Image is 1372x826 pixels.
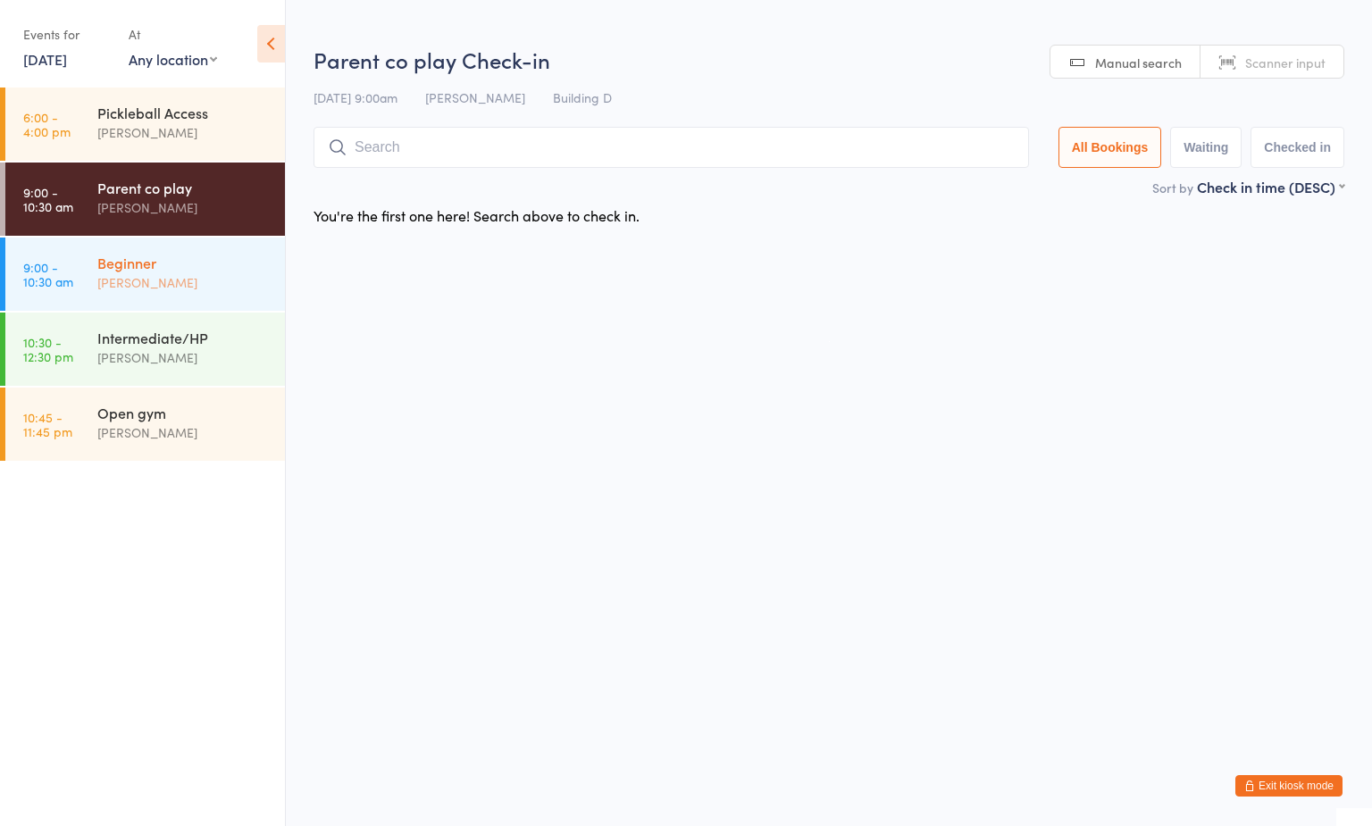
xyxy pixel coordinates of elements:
a: 10:45 -11:45 pmOpen gym[PERSON_NAME] [5,388,285,461]
div: Events for [23,20,111,49]
div: Check in time (DESC) [1197,177,1344,196]
div: [PERSON_NAME] [97,122,270,143]
a: 9:00 -10:30 amParent co play[PERSON_NAME] [5,163,285,236]
span: [DATE] 9:00am [314,88,397,106]
div: Pickleball Access [97,103,270,122]
span: Scanner input [1245,54,1326,71]
button: Checked in [1251,127,1344,168]
button: Waiting [1170,127,1242,168]
div: Beginner [97,253,270,272]
span: [PERSON_NAME] [425,88,525,106]
div: Open gym [97,403,270,422]
time: 6:00 - 4:00 pm [23,110,71,138]
time: 9:00 - 10:30 am [23,185,73,213]
time: 10:30 - 12:30 pm [23,335,73,363]
span: Manual search [1095,54,1182,71]
a: [DATE] [23,49,67,69]
div: Parent co play [97,178,270,197]
button: Exit kiosk mode [1235,775,1343,797]
div: Intermediate/HP [97,328,270,347]
a: 6:00 -4:00 pmPickleball Access[PERSON_NAME] [5,88,285,161]
time: 10:45 - 11:45 pm [23,410,72,438]
button: All Bookings [1058,127,1162,168]
div: [PERSON_NAME] [97,272,270,293]
label: Sort by [1152,179,1193,196]
div: Any location [129,49,217,69]
a: 9:00 -10:30 amBeginner[PERSON_NAME] [5,238,285,311]
a: 10:30 -12:30 pmIntermediate/HP[PERSON_NAME] [5,313,285,386]
div: At [129,20,217,49]
div: [PERSON_NAME] [97,347,270,368]
time: 9:00 - 10:30 am [23,260,73,288]
h2: Parent co play Check-in [314,45,1344,74]
div: [PERSON_NAME] [97,197,270,218]
div: You're the first one here! Search above to check in. [314,205,640,225]
input: Search [314,127,1029,168]
div: [PERSON_NAME] [97,422,270,443]
span: Building D [553,88,612,106]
